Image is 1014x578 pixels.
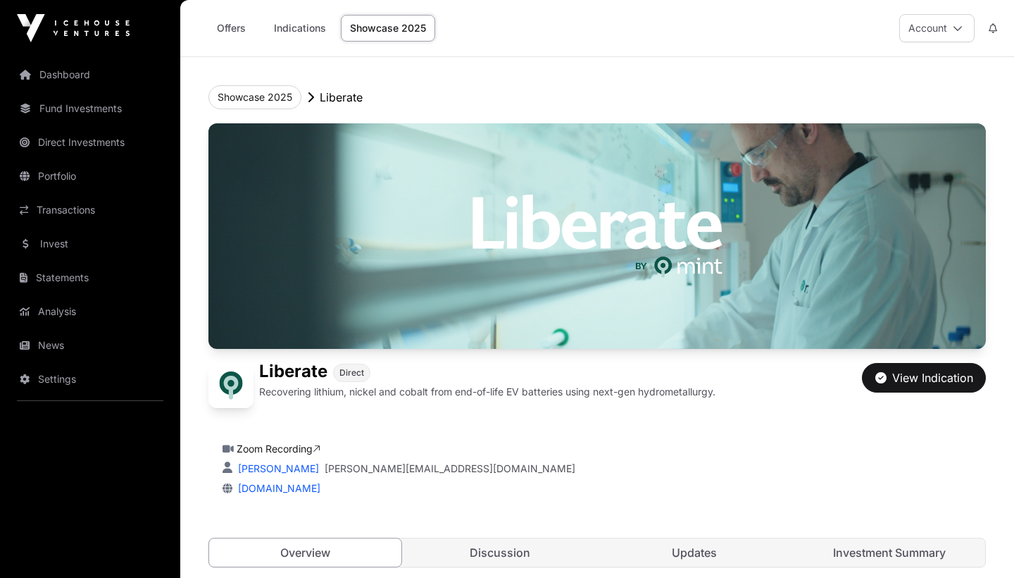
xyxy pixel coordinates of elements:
[794,539,986,567] a: Investment Summary
[341,15,435,42] a: Showcase 2025
[11,93,169,124] a: Fund Investments
[208,123,986,349] img: Liberate
[259,363,327,382] h1: Liberate
[11,127,169,158] a: Direct Investments
[11,59,169,90] a: Dashboard
[862,363,986,393] button: View Indication
[208,363,254,408] img: Liberate
[11,262,169,293] a: Statements
[875,369,973,386] div: View Indication
[944,510,1014,578] iframe: Chat Widget
[899,14,975,42] button: Account
[11,330,169,361] a: News
[259,385,715,399] p: Recovering lithium, nickel and cobalt from end-of-life EV batteries using next-gen hydrometallurgy.
[11,161,169,192] a: Portfolio
[237,443,320,455] a: Zoom Recording
[11,195,169,226] a: Transactions
[11,296,169,327] a: Analysis
[599,539,791,567] a: Updates
[339,367,364,379] span: Direct
[404,539,596,567] a: Discussion
[320,89,363,106] p: Liberate
[232,482,320,494] a: [DOMAIN_NAME]
[325,462,575,476] a: [PERSON_NAME][EMAIL_ADDRESS][DOMAIN_NAME]
[11,364,169,395] a: Settings
[208,85,301,109] button: Showcase 2025
[235,462,319,474] a: [PERSON_NAME]
[11,228,169,259] a: Invest
[208,538,402,567] a: Overview
[203,15,259,42] a: Offers
[265,15,335,42] a: Indications
[209,539,985,567] nav: Tabs
[862,377,986,391] a: View Indication
[17,14,130,42] img: Icehouse Ventures Logo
